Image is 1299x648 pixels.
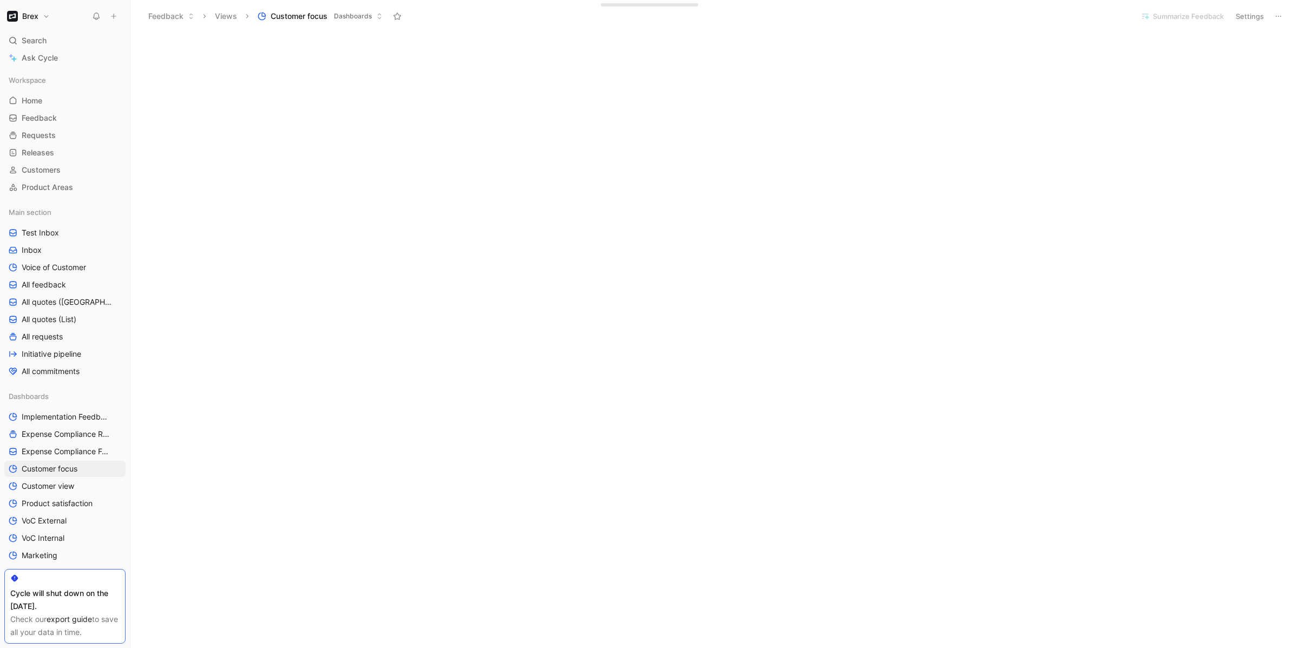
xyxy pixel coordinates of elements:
button: Customer focusDashboards [253,8,388,24]
span: Initiative pipeline [22,349,81,359]
span: Dashboards [334,11,372,22]
span: Home [22,95,42,106]
span: Workspace [9,75,46,86]
a: All feedback [4,277,126,293]
a: Initiative pipeline [4,346,126,362]
span: Releases [22,147,54,158]
a: Inbox [4,242,126,258]
span: Segment view [22,567,72,578]
div: DashboardsImplementation FeedbackExpense Compliance RequestsExpense Compliance FeedbackCustomer f... [4,388,126,581]
button: Feedback [143,8,199,24]
span: Marketing [22,550,57,561]
div: Main section [4,204,126,220]
a: Product Areas [4,179,126,195]
span: All quotes ([GEOGRAPHIC_DATA]) [22,297,113,307]
a: Implementation Feedback [4,409,126,425]
div: Workspace [4,72,126,88]
div: Cycle will shut down on the [DATE]. [10,587,120,613]
span: Search [22,34,47,47]
span: Test Inbox [22,227,59,238]
span: Inbox [22,245,42,256]
a: Test Inbox [4,225,126,241]
button: Summarize Feedback [1136,9,1229,24]
a: Expense Compliance Requests [4,426,126,442]
a: All quotes ([GEOGRAPHIC_DATA]) [4,294,126,310]
span: All feedback [22,279,66,290]
span: Expense Compliance Feedback [22,446,113,457]
span: Feedback [22,113,57,123]
a: VoC Internal [4,530,126,546]
img: Brex [7,11,18,22]
a: Expense Compliance Feedback [4,443,126,460]
span: All quotes (List) [22,314,76,325]
span: Ask Cycle [22,51,58,64]
button: BrexBrex [4,9,53,24]
div: Dashboards [4,388,126,404]
button: Views [210,8,242,24]
a: Home [4,93,126,109]
a: Marketing [4,547,126,564]
span: Customer focus [22,463,77,474]
span: All requests [22,331,63,342]
span: VoC Internal [22,533,64,544]
span: Expense Compliance Requests [22,429,112,440]
a: Segment view [4,565,126,581]
span: Main section [9,207,51,218]
a: Customer focus [4,461,126,477]
span: VoC External [22,515,67,526]
a: Requests [4,127,126,143]
span: Voice of Customer [22,262,86,273]
a: Customers [4,162,126,178]
span: Customer focus [271,11,327,22]
span: Product Areas [22,182,73,193]
span: All commitments [22,366,80,377]
a: Customer view [4,478,126,494]
a: All requests [4,329,126,345]
span: Customers [22,165,61,175]
a: VoC External [4,513,126,529]
a: Releases [4,145,126,161]
span: Product satisfaction [22,498,93,509]
a: All commitments [4,363,126,379]
h1: Brex [22,11,38,21]
a: Product satisfaction [4,495,126,512]
a: Ask Cycle [4,50,126,66]
div: Check our to save all your data in time. [10,613,120,639]
span: Dashboards [9,391,49,402]
a: Feedback [4,110,126,126]
div: Main sectionTest InboxInboxVoice of CustomerAll feedbackAll quotes ([GEOGRAPHIC_DATA])All quotes ... [4,204,126,379]
span: Implementation Feedback [22,411,111,422]
span: Customer view [22,481,74,492]
a: All quotes (List) [4,311,126,328]
a: export guide [47,614,92,624]
a: Voice of Customer [4,259,126,276]
div: Search [4,32,126,49]
button: Settings [1231,9,1269,24]
span: Requests [22,130,56,141]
